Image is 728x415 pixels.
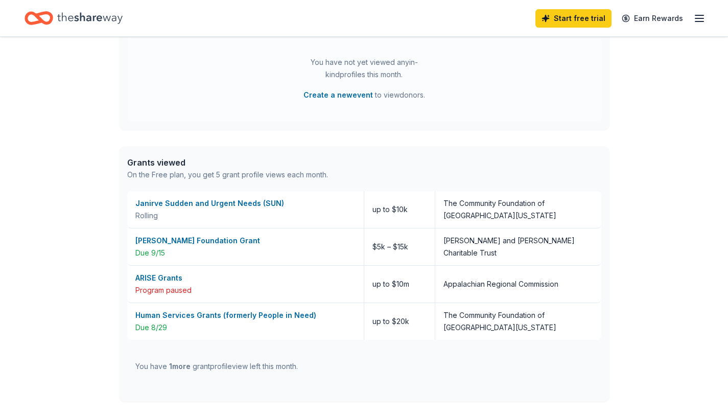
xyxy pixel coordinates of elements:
[364,228,435,265] div: $5k – $15k
[364,303,435,340] div: up to $20k
[169,362,191,371] span: 1 more
[135,321,356,334] div: Due 8/29
[135,235,356,247] div: [PERSON_NAME] Foundation Grant
[135,197,356,210] div: Janirve Sudden and Urgent Needs (SUN)
[127,156,328,169] div: Grants viewed
[443,235,593,259] div: [PERSON_NAME] and [PERSON_NAME] Charitable Trust
[135,247,356,259] div: Due 9/15
[535,9,612,28] a: Start free trial
[364,191,435,228] div: up to $10k
[616,9,689,28] a: Earn Rewards
[303,89,373,101] button: Create a newevent
[303,89,425,101] span: to view donors .
[300,56,428,81] div: You have not yet viewed any in-kind profiles this month.
[135,272,356,284] div: ARISE Grants
[443,278,558,290] div: Appalachian Regional Commission
[127,169,328,181] div: On the Free plan, you get 5 grant profile views each month.
[135,284,356,296] div: Program paused
[364,266,435,303] div: up to $10m
[25,6,123,30] a: Home
[135,309,356,321] div: Human Services Grants (formerly People in Need)
[135,360,298,373] div: You have grant profile view left this month.
[135,210,356,222] div: Rolling
[443,197,593,222] div: The Community Foundation of [GEOGRAPHIC_DATA][US_STATE]
[443,309,593,334] div: The Community Foundation of [GEOGRAPHIC_DATA][US_STATE]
